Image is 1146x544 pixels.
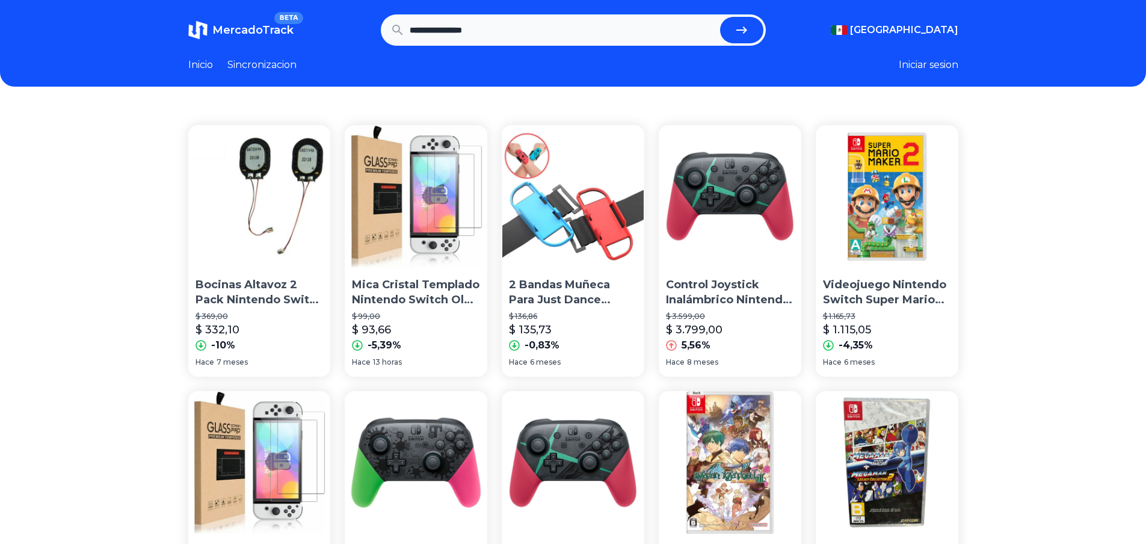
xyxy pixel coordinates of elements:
[373,357,402,367] span: 13 horas
[196,357,214,367] span: Hace
[816,125,958,377] a: Videojuego Nintendo Switch Super Mario Maker 2 FísicoVideojuego Nintendo Switch Super Mario Maker...
[850,23,958,37] span: [GEOGRAPHIC_DATA]
[196,312,324,321] p: $ 369,00
[659,391,801,534] img: Baten Kaitos 1 Y 2 Hd Remaster Nintendo Switch Físico Japon
[659,125,801,268] img: Control Joystick Inalámbrico Nintendo Switch Pro Controller Japon Xenoblade Chronicles 2
[687,357,718,367] span: 8 meses
[352,357,371,367] span: Hace
[227,58,297,72] a: Sincronizacion
[666,357,685,367] span: Hace
[188,125,331,377] a: Bocinas Altavoz 2 Pack Nintendo Switch OriginalBocinas Altavoz 2 Pack Nintendo Switch Original$ 3...
[188,20,208,40] img: MercadoTrack
[502,391,644,534] img: Control Joystick Inalámbrico Nintendo Switch Pro Controller Japon Xenoblade Chronicles 2
[666,277,794,308] p: Control Joystick Inalámbrico Nintendo Switch Pro Controller Japon Xenoblade Chronicles 2
[502,125,644,268] img: 2 Bandas Muñeca Para Just Dance Controlador Nintendo Switch
[352,312,480,321] p: $ 99,00
[345,391,487,534] img: Control Joystick Inalámbrico Nintendo Switch Pro Controller Japon Splatoon 2 Edition
[217,357,248,367] span: 7 meses
[502,125,644,377] a: 2 Bandas Muñeca Para Just Dance Controlador Nintendo Switch2 Bandas Muñeca Para Just Dance Contro...
[352,277,480,308] p: Mica Cristal Templado Nintendo Switch Oled 2021, 2 Unidades
[666,312,794,321] p: $ 3.599,00
[188,58,213,72] a: Inicio
[352,321,391,338] p: $ 93,66
[509,312,637,321] p: $ 136,86
[530,357,561,367] span: 6 meses
[509,321,552,338] p: $ 135,73
[196,321,239,338] p: $ 332,10
[274,12,303,24] span: BETA
[666,321,722,338] p: $ 3.799,00
[188,20,294,40] a: MercadoTrackBETA
[816,391,958,534] img: Megaman Legacy Collection 1 + 2 Hd Edition Nintendo Switch
[188,125,331,268] img: Bocinas Altavoz 2 Pack Nintendo Switch Original
[345,125,487,268] img: Mica Cristal Templado Nintendo Switch Oled 2021, 2 Unidades
[659,125,801,377] a: Control Joystick Inalámbrico Nintendo Switch Pro Controller Japon Xenoblade Chronicles 2Control J...
[823,277,951,308] p: Videojuego Nintendo Switch Super Mario Maker 2 Físico
[831,23,958,37] button: [GEOGRAPHIC_DATA]
[212,23,294,37] span: MercadoTrack
[844,357,875,367] span: 6 meses
[839,338,873,353] p: -4,35%
[509,277,637,308] p: 2 Bandas Muñeca Para Just Dance Controlador Nintendo Switch
[525,338,559,353] p: -0,83%
[816,125,958,268] img: Videojuego Nintendo Switch Super Mario Maker 2 Físico
[899,58,958,72] button: Iniciar sesion
[823,321,871,338] p: $ 1.115,05
[823,357,842,367] span: Hace
[509,357,528,367] span: Hace
[682,338,710,353] p: 5,56%
[831,25,848,35] img: Mexico
[211,338,235,353] p: -10%
[368,338,401,353] p: -5,39%
[196,277,324,308] p: Bocinas Altavoz 2 Pack Nintendo Switch Original
[345,125,487,377] a: Mica Cristal Templado Nintendo Switch Oled 2021, 2 UnidadesMica Cristal Templado Nintendo Switch ...
[188,391,331,534] img: Mica Cristal Templado Nintendo Switch Oled 2021, 2 Unidades
[823,312,951,321] p: $ 1.165,73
